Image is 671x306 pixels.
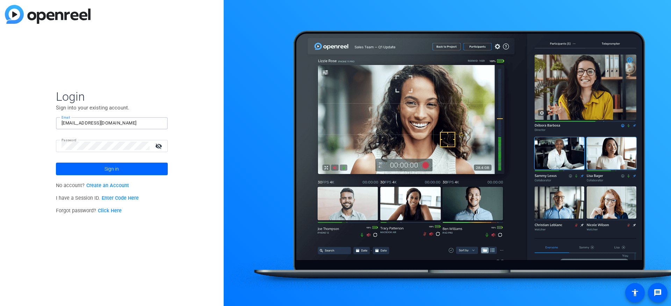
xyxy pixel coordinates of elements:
span: No account? [56,183,129,188]
a: Create an Account [86,183,129,188]
mat-icon: visibility_off [151,141,168,151]
mat-label: Email [62,115,70,119]
input: Enter Email Address [62,119,162,127]
button: Sign in [56,163,168,175]
span: Forgot password? [56,208,122,214]
p: Sign into your existing account. [56,104,168,112]
span: I have a Session ID. [56,195,139,201]
mat-label: Password [62,138,77,142]
span: Login [56,89,168,104]
span: Sign in [104,160,119,178]
mat-icon: message [654,289,662,297]
a: Enter Code Here [102,195,139,201]
mat-icon: accessibility [631,289,639,297]
img: blue-gradient.svg [5,5,91,24]
a: Click Here [98,208,122,214]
